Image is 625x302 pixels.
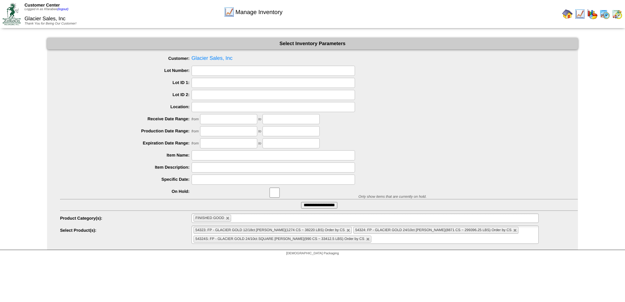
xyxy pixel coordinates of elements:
label: Expiration Date Range: [60,141,192,145]
span: FINISHED GOOD [195,216,224,220]
img: calendarprod.gif [600,9,610,19]
span: to [258,117,261,121]
label: Specific Date: [60,177,192,182]
span: Customer Center [25,3,60,8]
img: graph.gif [587,9,598,19]
span: to [258,129,261,133]
img: line_graph.gif [575,9,585,19]
span: from [192,142,199,145]
span: 54324: FP - GLACIER GOLD 24/10ct [PERSON_NAME](8871 CS ~ 299396.25 LBS) Order by CS [355,228,512,232]
span: Only show items that are currently on hold. [359,195,427,199]
span: to [258,142,261,145]
label: Product Category(s): [60,216,192,221]
label: Item Description: [60,165,192,170]
img: ZoRoCo_Logo(Green%26Foil)%20jpg.webp [3,3,21,25]
img: calendarinout.gif [612,9,622,19]
label: Lot ID 1: [60,80,192,85]
span: 54324S: FP - GLACIER GOLD 24/10ct SQUARE [PERSON_NAME](990 CS ~ 33412.5 LBS) Order by CS [195,237,364,241]
span: Manage Inventory [235,9,282,16]
img: home.gif [562,9,573,19]
div: Select Inventory Parameters [47,38,578,49]
label: On Hold: [60,189,192,194]
span: Thank You for Being Our Customer! [25,22,76,25]
label: Lot ID 2: [60,92,192,97]
span: from [192,117,199,121]
span: Glacier Sales, Inc [60,54,578,63]
label: Location: [60,104,192,109]
a: (logout) [58,8,69,11]
span: from [192,129,199,133]
span: [DEMOGRAPHIC_DATA] Packaging [286,252,339,255]
span: 54323: FP - GLACIER GOLD 12/18ct [PERSON_NAME](1274 CS ~ 38220 LBS) Order by CS [195,228,345,232]
label: Production Date Range: [60,128,192,133]
span: Glacier Sales, Inc [25,16,65,22]
img: line_graph.gif [224,7,234,17]
label: Lot Number: [60,68,192,73]
label: Select Product(s): [60,228,192,233]
span: Logged in as Kfarabee [25,8,69,11]
label: Item Name: [60,153,192,158]
label: Receive Date Range: [60,116,192,121]
label: Customer: [60,56,192,61]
